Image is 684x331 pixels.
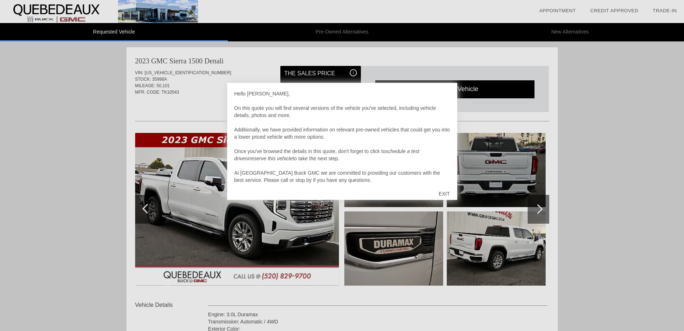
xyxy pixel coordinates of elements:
a: Credit Approved [590,8,638,13]
a: Trade-In [653,8,677,13]
em: schedule a test drive [234,148,419,161]
em: reserve this vehicle [249,156,293,161]
div: Hello [PERSON_NAME], On this quote you will find several versions of the vehicle you've selected,... [234,90,450,184]
div: EXIT [431,183,457,205]
a: Appointment [539,8,576,13]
